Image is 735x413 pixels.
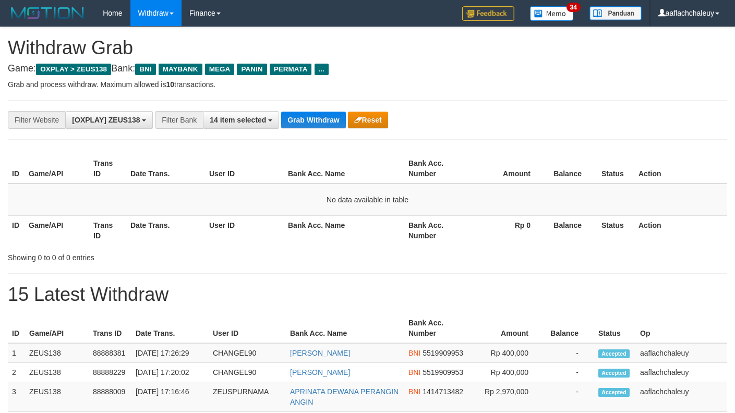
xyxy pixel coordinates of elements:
span: 34 [567,3,581,12]
h1: Withdraw Grab [8,38,727,58]
th: User ID [205,215,284,245]
th: Game/API [25,154,89,184]
td: 88888229 [89,363,131,382]
td: ZEUSPURNAMA [209,382,286,412]
span: BNI [408,349,420,357]
th: Status [597,215,634,245]
span: PERMATA [270,64,312,75]
span: MEGA [205,64,235,75]
span: Accepted [598,369,630,378]
span: ... [315,64,329,75]
th: Rp 0 [469,215,546,245]
th: ID [8,154,25,184]
td: CHANGEL90 [209,343,286,363]
img: MOTION_logo.png [8,5,87,21]
th: Bank Acc. Name [284,215,404,245]
td: ZEUS138 [25,382,89,412]
td: - [544,382,594,412]
img: Feedback.jpg [462,6,514,21]
h1: 15 Latest Withdraw [8,284,727,305]
td: [DATE] 17:26:29 [131,343,209,363]
h4: Game: Bank: [8,64,727,74]
td: aaflachchaleuy [636,363,727,382]
th: Trans ID [89,154,126,184]
span: PANIN [237,64,267,75]
span: Accepted [598,349,630,358]
td: 2 [8,363,25,382]
th: User ID [209,313,286,343]
td: - [544,363,594,382]
span: BNI [135,64,155,75]
th: Bank Acc. Name [284,154,404,184]
a: APRINATA DEWANA PERANGIN ANGIN [290,387,399,406]
td: Rp 400,000 [468,363,544,382]
p: Grab and process withdraw. Maximum allowed is transactions. [8,79,727,90]
td: Rp 400,000 [468,343,544,363]
th: Balance [546,215,597,245]
th: Status [594,313,636,343]
span: [OXPLAY] ZEUS138 [72,116,140,124]
span: MAYBANK [159,64,202,75]
th: Trans ID [89,215,126,245]
td: 3 [8,382,25,412]
span: Copy 5519909953 to clipboard [423,349,463,357]
th: Bank Acc. Number [404,215,469,245]
th: Amount [469,154,546,184]
button: [OXPLAY] ZEUS138 [65,111,153,129]
th: Game/API [25,215,89,245]
button: 14 item selected [203,111,279,129]
th: Amount [468,313,544,343]
span: 14 item selected [210,116,266,124]
th: Date Trans. [126,154,205,184]
th: Trans ID [89,313,131,343]
div: Showing 0 to 0 of 0 entries [8,248,298,263]
th: ID [8,215,25,245]
th: User ID [205,154,284,184]
th: Game/API [25,313,89,343]
td: [DATE] 17:20:02 [131,363,209,382]
td: aaflachchaleuy [636,382,727,412]
a: [PERSON_NAME] [290,368,350,376]
span: BNI [408,387,420,396]
td: ZEUS138 [25,363,89,382]
td: aaflachchaleuy [636,343,727,363]
td: - [544,343,594,363]
span: OXPLAY > ZEUS138 [36,64,111,75]
th: Bank Acc. Number [404,313,468,343]
td: 88888381 [89,343,131,363]
th: Action [634,215,727,245]
th: Date Trans. [131,313,209,343]
td: CHANGEL90 [209,363,286,382]
th: Status [597,154,634,184]
th: Date Trans. [126,215,205,245]
td: ZEUS138 [25,343,89,363]
td: Rp 2,970,000 [468,382,544,412]
img: panduan.png [589,6,642,20]
td: 88888009 [89,382,131,412]
strong: 10 [166,80,174,89]
td: [DATE] 17:16:46 [131,382,209,412]
button: Reset [348,112,388,128]
th: Balance [546,154,597,184]
td: 1 [8,343,25,363]
th: Balance [544,313,594,343]
img: Button%20Memo.svg [530,6,574,21]
th: Op [636,313,727,343]
th: Bank Acc. Number [404,154,469,184]
div: Filter Website [8,111,65,129]
th: Action [634,154,727,184]
div: Filter Bank [155,111,203,129]
th: ID [8,313,25,343]
td: No data available in table [8,184,727,216]
span: Copy 5519909953 to clipboard [423,368,463,376]
a: [PERSON_NAME] [290,349,350,357]
span: Accepted [598,388,630,397]
button: Grab Withdraw [281,112,345,128]
span: Copy 1414713482 to clipboard [423,387,463,396]
th: Bank Acc. Name [286,313,404,343]
span: BNI [408,368,420,376]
